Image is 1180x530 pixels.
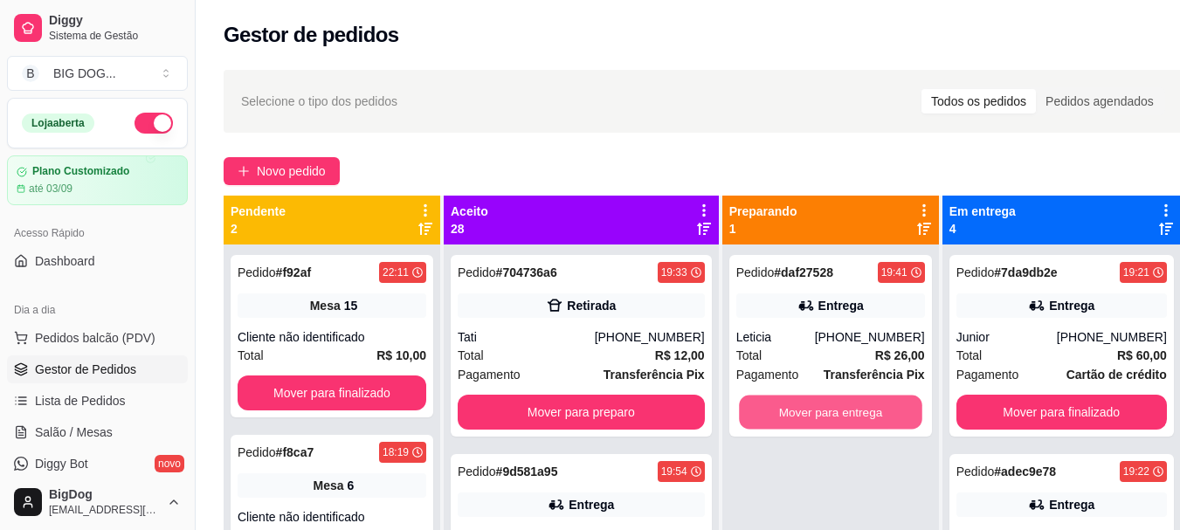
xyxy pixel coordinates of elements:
span: Total [956,346,983,365]
span: plus [238,165,250,177]
span: Novo pedido [257,162,326,181]
strong: # f92af [276,265,311,279]
p: 4 [949,220,1016,237]
strong: # 9d581a95 [496,465,558,478]
button: Mover para finalizado [238,375,426,410]
strong: # daf27528 [774,265,833,279]
div: [PHONE_NUMBER] [1057,328,1167,346]
p: Aceito [451,203,488,220]
span: Pagamento [956,365,1019,384]
div: Entrega [1049,496,1094,513]
div: 19:54 [661,465,687,478]
div: Dia a dia [7,296,188,324]
span: Pagamento [736,365,799,384]
span: BigDog [49,487,160,503]
div: Acesso Rápido [7,219,188,247]
div: [PHONE_NUMBER] [595,328,705,346]
article: Plano Customizado [32,165,129,178]
span: Pedidos balcão (PDV) [35,329,155,347]
strong: # f8ca7 [276,445,314,459]
h2: Gestor de pedidos [224,21,399,49]
a: Dashboard [7,247,188,275]
button: Alterar Status [135,113,173,134]
button: Mover para finalizado [956,395,1167,430]
span: Diggy [49,13,181,29]
span: Pedido [238,445,276,459]
div: Cliente não identificado [238,508,426,526]
div: 15 [344,297,358,314]
span: Mesa [310,297,341,314]
p: Preparando [729,203,797,220]
span: Gestor de Pedidos [35,361,136,378]
span: Pedido [736,265,775,279]
span: Pedido [458,265,496,279]
span: Salão / Mesas [35,423,113,441]
span: Lista de Pedidos [35,392,126,410]
div: 22:11 [383,265,409,279]
div: 19:41 [881,265,907,279]
span: Total [736,346,763,365]
span: Diggy Bot [35,455,88,472]
strong: Transferência Pix [604,368,705,382]
div: 19:33 [661,265,687,279]
span: Total [238,346,264,365]
div: 6 [348,477,355,494]
strong: R$ 10,00 [376,348,426,362]
span: Pedido [956,465,995,478]
a: DiggySistema de Gestão [7,7,188,49]
a: Diggy Botnovo [7,450,188,478]
button: Novo pedido [224,157,340,185]
strong: Cartão de crédito [1066,368,1167,382]
div: Entrega [569,496,614,513]
strong: R$ 12,00 [655,348,705,362]
div: BIG DOG ... [53,65,116,82]
p: 28 [451,220,488,237]
div: 19:21 [1123,265,1149,279]
span: Total [458,346,484,365]
article: até 03/09 [29,182,72,196]
div: Loja aberta [22,114,94,133]
button: Pedidos balcão (PDV) [7,324,188,352]
div: Entrega [818,297,864,314]
button: Mover para entrega [739,396,922,430]
span: Pedido [458,465,496,478]
div: [PHONE_NUMBER] [815,328,925,346]
p: 2 [231,220,286,237]
div: Pedidos agendados [1036,89,1163,114]
button: Mover para preparo [458,395,705,430]
div: Leticia [736,328,815,346]
strong: # 7da9db2e [994,265,1057,279]
div: Junior [956,328,1057,346]
span: Sistema de Gestão [49,29,181,43]
div: Cliente não identificado [238,328,426,346]
span: Pagamento [458,365,521,384]
strong: Transferência Pix [824,368,925,382]
div: 18:19 [383,445,409,459]
div: Entrega [1049,297,1094,314]
button: BigDog[EMAIL_ADDRESS][DOMAIN_NAME] [7,481,188,523]
strong: R$ 60,00 [1117,348,1167,362]
p: Em entrega [949,203,1016,220]
strong: R$ 26,00 [875,348,925,362]
span: Dashboard [35,252,95,270]
div: Retirada [567,297,616,314]
span: Selecione o tipo dos pedidos [241,92,397,111]
div: 19:22 [1123,465,1149,478]
strong: # adec9e78 [994,465,1056,478]
strong: # 704736a6 [496,265,557,279]
span: Mesa [314,477,344,494]
button: Select a team [7,56,188,91]
span: Pedido [956,265,995,279]
p: Pendente [231,203,286,220]
span: Pedido [238,265,276,279]
span: B [22,65,39,82]
a: Lista de Pedidos [7,387,188,415]
p: 1 [729,220,797,237]
div: Todos os pedidos [921,89,1036,114]
span: [EMAIL_ADDRESS][DOMAIN_NAME] [49,503,160,517]
a: Gestor de Pedidos [7,355,188,383]
a: Plano Customizadoaté 03/09 [7,155,188,205]
a: Salão / Mesas [7,418,188,446]
div: Tati [458,328,595,346]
